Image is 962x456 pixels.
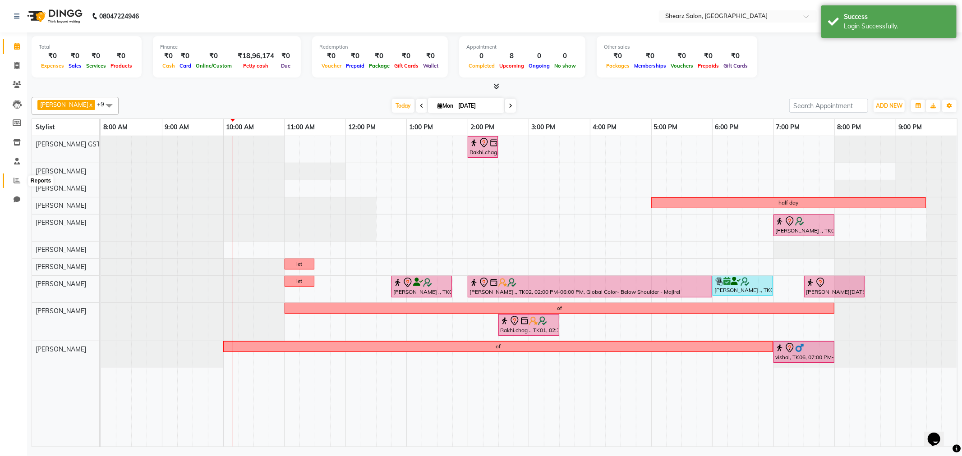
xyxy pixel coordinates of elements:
[468,121,497,134] a: 2:00 PM
[241,63,271,69] span: Petty cash
[721,51,750,61] div: ₹0
[844,12,950,22] div: Success
[97,100,111,108] span: +9
[84,63,108,69] span: Services
[224,121,256,134] a: 10:00 AM
[193,63,234,69] span: Online/Custom
[695,63,721,69] span: Prepaids
[36,201,86,210] span: [PERSON_NAME]
[344,63,367,69] span: Prepaid
[497,51,526,61] div: 8
[466,43,578,51] div: Appointment
[23,4,85,29] img: logo
[835,121,863,134] a: 8:00 PM
[39,43,134,51] div: Total
[652,121,680,134] a: 5:00 PM
[407,121,435,134] a: 1:00 PM
[466,51,497,61] div: 0
[278,51,294,61] div: ₹0
[557,304,562,312] div: of
[924,420,953,447] iframe: chat widget
[36,140,131,148] span: [PERSON_NAME] GSTIN - 21123
[344,51,367,61] div: ₹0
[367,51,392,61] div: ₹0
[160,63,177,69] span: Cash
[392,277,451,296] div: [PERSON_NAME] ., TK05, 12:45 PM-01:45 PM, Women Haircut with Mr.Dinesh
[456,99,501,113] input: 2025-09-01
[108,51,134,61] div: ₹0
[234,51,278,61] div: ₹18,96,174
[84,51,108,61] div: ₹0
[177,51,193,61] div: ₹0
[28,176,53,187] div: Reports
[529,121,557,134] a: 3:00 PM
[99,4,139,29] b: 08047224946
[844,22,950,31] div: Login Successfully.
[499,315,558,334] div: Rakhi.chag ., TK01, 02:30 PM-03:30 PM, Temporary Extension removal 10 tips
[421,51,441,61] div: ₹0
[496,342,501,351] div: of
[160,51,177,61] div: ₹0
[392,51,421,61] div: ₹0
[285,121,317,134] a: 11:00 AM
[668,63,695,69] span: Vouchers
[805,277,864,296] div: [PERSON_NAME][DATE], TK04, 07:30 PM-08:30 PM, Men Haircut with Mr.Dinesh
[108,63,134,69] span: Products
[319,51,344,61] div: ₹0
[392,63,421,69] span: Gift Cards
[36,123,55,131] span: Stylist
[552,63,578,69] span: No show
[779,199,799,207] div: half day
[101,121,130,134] a: 8:00 AM
[392,99,414,113] span: Today
[88,101,92,108] a: x
[713,121,741,134] a: 6:00 PM
[36,263,86,271] span: [PERSON_NAME]
[632,63,668,69] span: Memberships
[319,43,441,51] div: Redemption
[36,219,86,227] span: [PERSON_NAME]
[774,121,802,134] a: 7:00 PM
[36,246,86,254] span: [PERSON_NAME]
[713,277,772,294] div: [PERSON_NAME] ., TK03, 06:00 PM-07:00 PM, Men Haircut with Mr.Dinesh
[160,43,294,51] div: Finance
[469,137,497,156] div: Rakhi.chag ., TK01, 02:00 PM-02:30 PM, Eyebrow threading with senior
[466,63,497,69] span: Completed
[774,342,833,361] div: vishal, TK06, 07:00 PM-08:00 PM, Haircut By Sr.Stylist - [DEMOGRAPHIC_DATA]
[774,216,833,235] div: [PERSON_NAME] ., TK07, 07:00 PM-08:00 PM, Haircut By Master Stylist - [DEMOGRAPHIC_DATA]
[319,63,344,69] span: Voucher
[604,63,632,69] span: Packages
[874,100,905,112] button: ADD NEW
[876,102,902,109] span: ADD NEW
[789,99,868,113] input: Search Appointment
[421,63,441,69] span: Wallet
[36,167,86,175] span: [PERSON_NAME]
[632,51,668,61] div: ₹0
[367,63,392,69] span: Package
[435,102,456,109] span: Mon
[604,51,632,61] div: ₹0
[297,260,303,268] div: let
[66,63,84,69] span: Sales
[36,307,86,315] span: [PERSON_NAME]
[590,121,619,134] a: 4:00 PM
[40,101,88,108] span: [PERSON_NAME]
[162,121,191,134] a: 9:00 AM
[526,51,552,61] div: 0
[896,121,925,134] a: 9:00 PM
[66,51,84,61] div: ₹0
[36,280,86,288] span: [PERSON_NAME]
[193,51,234,61] div: ₹0
[526,63,552,69] span: Ongoing
[36,184,86,192] span: [PERSON_NAME]
[36,345,86,353] span: [PERSON_NAME]
[297,277,303,285] div: let
[469,277,711,296] div: [PERSON_NAME] ., TK02, 02:00 PM-06:00 PM, Global Color- Below Shoulder - Majirel
[668,51,695,61] div: ₹0
[279,63,293,69] span: Due
[604,43,750,51] div: Other sales
[695,51,721,61] div: ₹0
[39,63,66,69] span: Expenses
[497,63,526,69] span: Upcoming
[177,63,193,69] span: Card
